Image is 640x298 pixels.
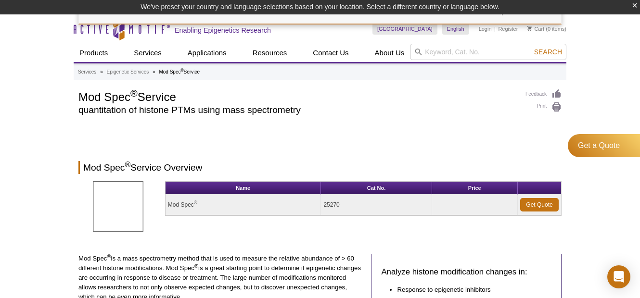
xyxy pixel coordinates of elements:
img: Mod Spec Service [93,181,143,232]
li: (0 items) [527,23,566,35]
h2: quantitation of histone PTMs using mass spectrometry [78,106,516,114]
li: » [153,69,155,74]
li: Mod Spec Service [159,69,200,74]
a: Register [498,25,518,32]
a: Print [525,102,562,112]
input: Keyword, Cat. No. [410,44,566,60]
a: Services [128,44,167,62]
th: Name [166,182,321,195]
div: Open Intercom Messenger [607,265,630,288]
a: About Us [369,44,410,62]
li: » [100,69,103,74]
a: Get Quote [520,198,559,211]
sup: ® [107,253,111,259]
h2: Mod Spec Service Overview [78,161,562,174]
a: [GEOGRAPHIC_DATA] [372,23,437,35]
sup: ® [180,68,183,73]
a: Products [74,44,114,62]
sup: ® [194,200,197,205]
a: Feedback [525,89,562,99]
a: English [442,23,469,35]
th: Cat No. [321,182,432,195]
li: | [494,23,496,35]
h2: Enabling Epigenetics Research [175,26,271,35]
sup: ® [130,88,138,99]
h1: Mod Spec Service [78,89,516,103]
a: Contact Us [307,44,354,62]
a: Epigenetic Services [106,68,149,76]
a: Resources [247,44,293,62]
sup: ® [125,161,130,169]
button: Search [531,48,565,56]
span: Search [534,48,562,56]
a: Cart [527,25,544,32]
th: Price [432,182,518,195]
a: Login [479,25,492,32]
a: Get a Quote [568,134,640,157]
a: Services [78,68,96,76]
td: Mod Spec [166,195,321,215]
img: Your Cart [527,26,532,31]
a: Applications [182,44,232,62]
sup: ® [194,263,198,269]
li: Response to epigenetic inhibitors [397,285,542,295]
td: 25270 [321,195,432,215]
h3: Analyze histone modification changes in: [381,266,551,278]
